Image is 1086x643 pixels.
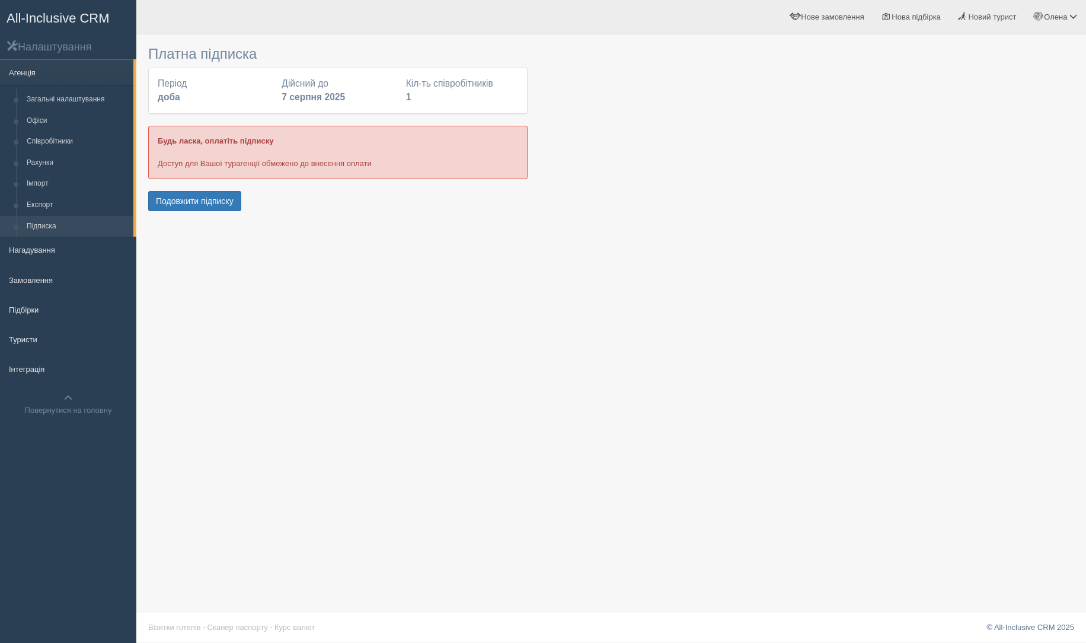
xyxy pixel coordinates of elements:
[21,152,133,174] a: Рахунки
[21,110,133,132] a: Офіси
[148,623,201,632] a: Візитки готелів
[7,11,110,26] span: All-Inclusive CRM
[1,1,136,33] a: All-Inclusive CRM
[1044,12,1067,21] span: Олена
[406,92,411,102] b: 1
[986,623,1074,632] a: © All-Inclusive CRM 2025
[892,12,941,21] span: Нова підбірка
[270,623,273,632] span: ·
[400,77,524,104] div: Кіл-ть співробітників
[968,12,1016,21] span: Новий турист
[203,623,205,632] span: ·
[21,173,133,195] a: Імпорт
[21,195,133,216] a: Експорт
[148,191,241,211] button: Подовжити підписку
[207,623,268,632] a: Сканер паспорту
[152,77,276,104] div: Період
[21,216,133,237] a: Підписка
[158,92,180,102] b: доба
[158,136,273,145] b: Будь ласка, оплатіть підписку
[148,46,528,62] h3: Платна підписка
[21,131,133,152] a: Співробітники
[274,623,315,632] a: Курс валют
[801,12,864,21] span: Нове замовлення
[148,126,528,179] div: Доступ для Вашої турагенції обмежено до внесення оплати
[276,77,400,104] div: Дійсний до
[282,92,345,102] b: 7 серпня 2025
[21,89,133,110] a: Загальні налаштування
